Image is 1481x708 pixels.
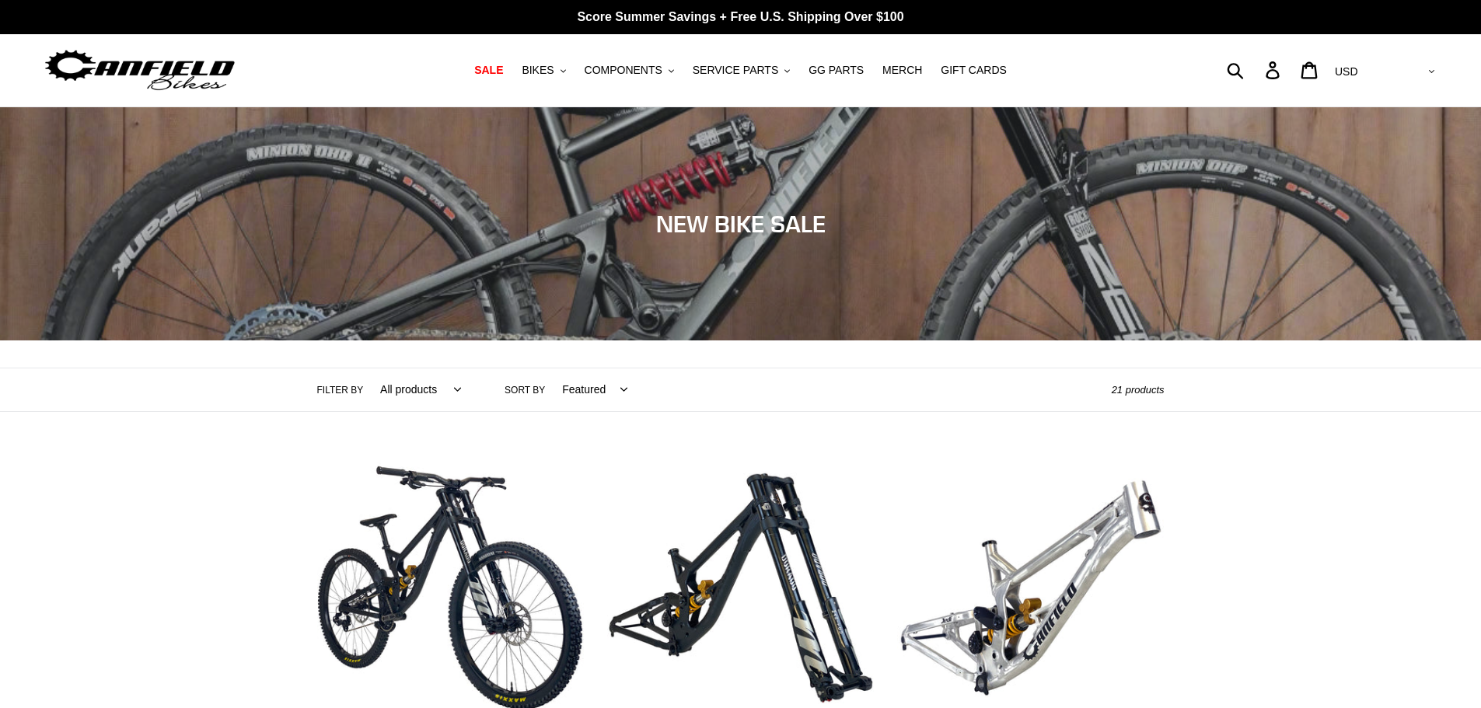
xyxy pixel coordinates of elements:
[685,60,798,81] button: SERVICE PARTS
[43,46,237,95] img: Canfield Bikes
[933,60,1015,81] a: GIFT CARDS
[882,64,922,77] span: MERCH
[585,64,662,77] span: COMPONENTS
[801,60,871,81] a: GG PARTS
[1235,53,1275,87] input: Search
[875,60,930,81] a: MERCH
[941,64,1007,77] span: GIFT CARDS
[577,60,682,81] button: COMPONENTS
[474,64,503,77] span: SALE
[522,64,554,77] span: BIKES
[317,383,364,397] label: Filter by
[809,64,864,77] span: GG PARTS
[1112,384,1165,396] span: 21 products
[505,383,545,397] label: Sort by
[514,60,573,81] button: BIKES
[693,64,778,77] span: SERVICE PARTS
[656,210,826,238] span: NEW BIKE SALE
[466,60,511,81] a: SALE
